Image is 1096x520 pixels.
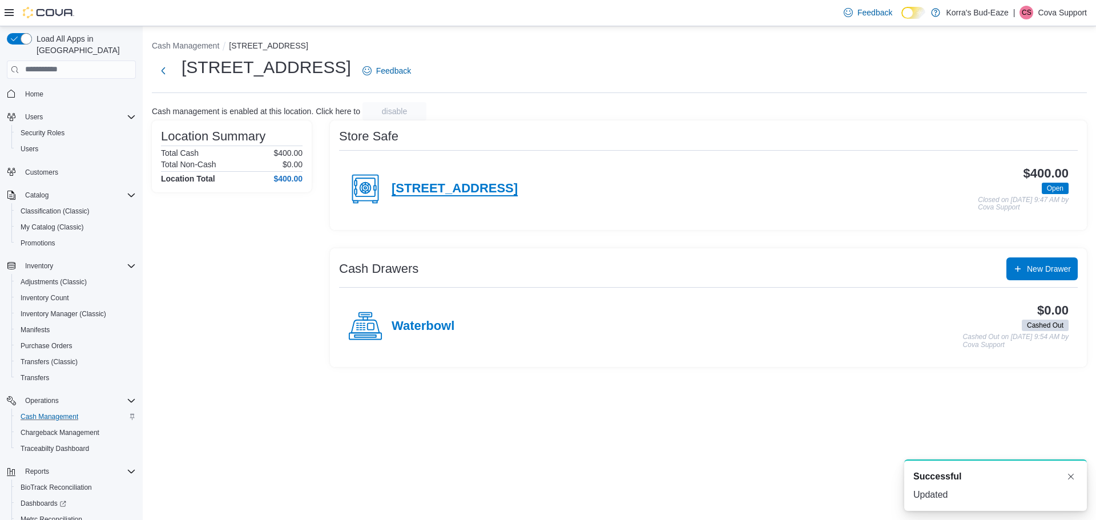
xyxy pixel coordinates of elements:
a: Customers [21,166,63,179]
button: Purchase Orders [11,338,140,354]
h3: $0.00 [1037,304,1069,317]
a: Home [21,87,48,101]
button: Transfers [11,370,140,386]
span: Successful [913,470,961,483]
span: Feedback [857,7,892,18]
button: Cash Management [11,409,140,425]
button: BioTrack Reconciliation [11,479,140,495]
button: Operations [2,393,140,409]
a: Inventory Count [16,291,74,305]
span: New Drawer [1027,263,1071,275]
a: Inventory Manager (Classic) [16,307,111,321]
input: Dark Mode [901,7,925,19]
div: Updated [913,488,1078,502]
span: Classification (Classic) [21,207,90,216]
button: Reports [2,463,140,479]
a: My Catalog (Classic) [16,220,88,234]
span: Promotions [21,239,55,248]
span: Manifests [21,325,50,334]
button: Cash Management [152,41,219,50]
button: Classification (Classic) [11,203,140,219]
a: BioTrack Reconciliation [16,481,96,494]
button: Catalog [21,188,53,202]
span: Chargeback Management [16,426,136,440]
span: Inventory Manager (Classic) [16,307,136,321]
span: CS [1022,6,1031,19]
a: Promotions [16,236,60,250]
a: Cash Management [16,410,83,424]
span: Manifests [16,323,136,337]
button: [STREET_ADDRESS] [229,41,308,50]
button: Dismiss toast [1064,470,1078,483]
button: Inventory [21,259,58,273]
a: Feedback [839,1,897,24]
button: Users [11,141,140,157]
span: Purchase Orders [21,341,72,350]
span: Home [21,87,136,101]
span: Inventory Count [16,291,136,305]
h4: Waterbowl [392,319,454,334]
span: Catalog [25,191,49,200]
span: Customers [21,165,136,179]
span: Reports [21,465,136,478]
h3: Cash Drawers [339,262,418,276]
button: Inventory Count [11,290,140,306]
span: Users [25,112,43,122]
h3: $400.00 [1024,167,1069,180]
h3: Store Safe [339,130,398,143]
span: Adjustments (Classic) [16,275,136,289]
span: Chargeback Management [21,428,99,437]
button: Catalog [2,187,140,203]
span: Security Roles [16,126,136,140]
button: Users [21,110,47,124]
a: Manifests [16,323,54,337]
span: Inventory Manager (Classic) [21,309,106,319]
a: Users [16,142,43,156]
span: Reports [25,467,49,476]
button: Chargeback Management [11,425,140,441]
span: Home [25,90,43,99]
button: Operations [21,394,63,408]
span: Catalog [21,188,136,202]
span: Cash Management [21,412,78,421]
span: Operations [21,394,136,408]
span: Adjustments (Classic) [21,277,87,287]
a: Transfers (Classic) [16,355,82,369]
span: Users [21,144,38,154]
button: Security Roles [11,125,140,141]
a: Purchase Orders [16,339,77,353]
p: Cashed Out on [DATE] 9:54 AM by Cova Support [963,333,1069,349]
h6: Total Cash [161,148,199,158]
a: Dashboards [16,497,71,510]
p: Closed on [DATE] 9:47 AM by Cova Support [978,196,1069,212]
span: Security Roles [21,128,65,138]
span: Cashed Out [1022,320,1069,331]
button: Promotions [11,235,140,251]
span: BioTrack Reconciliation [16,481,136,494]
span: Inventory [25,261,53,271]
span: Load All Apps in [GEOGRAPHIC_DATA] [32,33,136,56]
p: | [1013,6,1016,19]
span: Open [1042,183,1069,194]
span: Traceabilty Dashboard [21,444,89,453]
span: Promotions [16,236,136,250]
h4: $400.00 [273,174,303,183]
span: My Catalog (Classic) [21,223,84,232]
span: disable [382,106,407,117]
span: Cash Management [16,410,136,424]
span: Dashboards [16,497,136,510]
button: Transfers (Classic) [11,354,140,370]
p: $0.00 [283,160,303,169]
button: Manifests [11,322,140,338]
span: My Catalog (Classic) [16,220,136,234]
span: Transfers [21,373,49,382]
span: Operations [25,396,59,405]
h4: Location Total [161,174,215,183]
button: New Drawer [1006,257,1078,280]
button: disable [362,102,426,120]
img: Cova [23,7,74,18]
button: Inventory [2,258,140,274]
span: Purchase Orders [16,339,136,353]
span: Cashed Out [1027,320,1063,330]
button: Customers [2,164,140,180]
